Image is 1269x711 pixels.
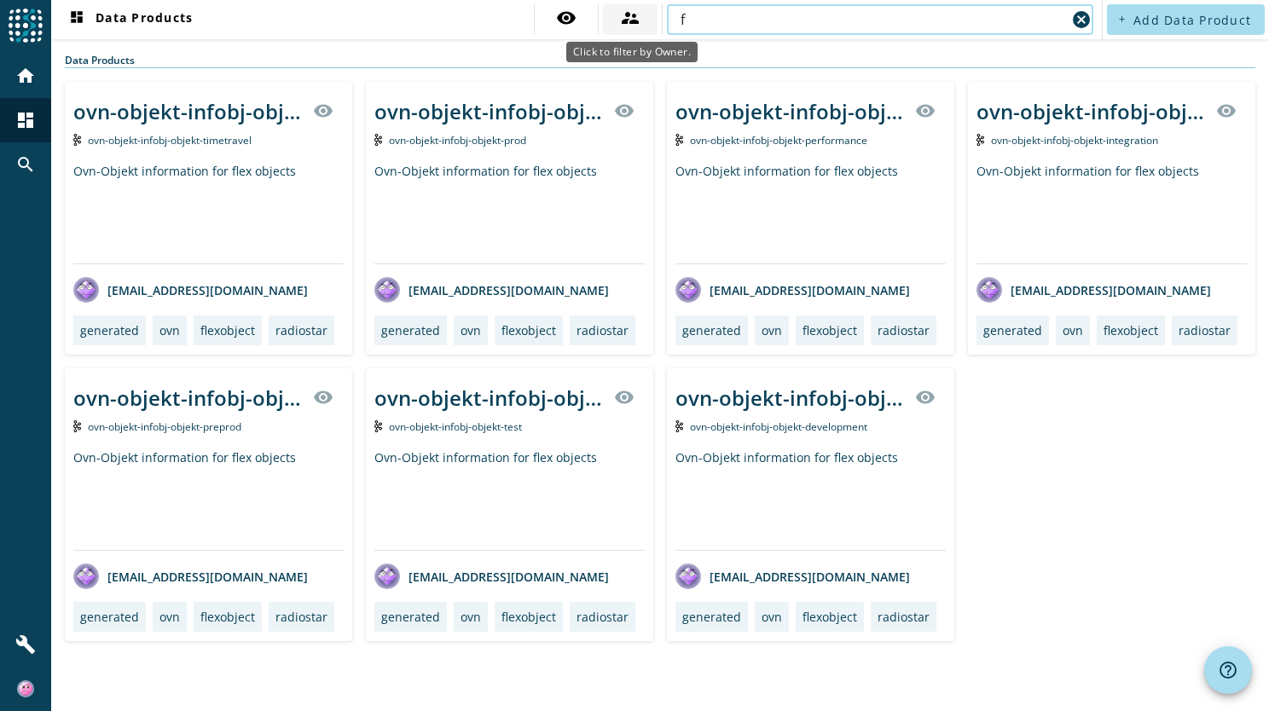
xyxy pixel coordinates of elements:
[675,97,905,125] div: ovn-objekt-infobj-objekt-_stage_
[461,322,481,338] div: ovn
[577,322,629,338] div: radiostar
[381,322,440,338] div: generated
[976,134,984,146] img: Kafka Topic: ovn-objekt-infobj-objekt-integration
[73,277,99,303] img: avatar
[915,387,936,408] mat-icon: visibility
[675,564,701,589] img: avatar
[374,420,382,432] img: Kafka Topic: ovn-objekt-infobj-objekt-test
[675,134,683,146] img: Kafka Topic: ovn-objekt-infobj-objekt-performance
[159,322,180,338] div: ovn
[675,277,910,303] div: [EMAIL_ADDRESS][DOMAIN_NAME]
[675,277,701,303] img: avatar
[374,134,382,146] img: Kafka Topic: ovn-objekt-infobj-objekt-prod
[501,322,556,338] div: flexobject
[159,609,180,625] div: ovn
[976,277,1002,303] img: avatar
[675,384,905,412] div: ovn-objekt-infobj-objekt-_stage_
[675,449,946,550] div: Ovn-Objekt information for flex objects
[976,277,1211,303] div: [EMAIL_ADDRESS][DOMAIN_NAME]
[1107,4,1265,35] button: Add Data Product
[803,609,857,625] div: flexobject
[1216,101,1237,121] mat-icon: visibility
[690,419,867,434] span: Kafka Topic: ovn-objekt-infobj-objekt-development
[1179,322,1231,338] div: radiostar
[878,609,930,625] div: radiostar
[374,163,645,263] div: Ovn-Objekt information for flex objects
[620,8,640,28] mat-icon: supervisor_account
[878,322,930,338] div: radiostar
[461,609,481,625] div: ovn
[65,53,1255,68] div: Data Products
[60,4,200,35] button: Data Products
[381,609,440,625] div: generated
[73,277,308,303] div: [EMAIL_ADDRESS][DOMAIN_NAME]
[374,384,604,412] div: ovn-objekt-infobj-objekt-_stage_
[389,133,526,147] span: Kafka Topic: ovn-objekt-infobj-objekt-prod
[88,133,252,147] span: Kafka Topic: ovn-objekt-infobj-objekt-timetravel
[15,634,36,655] mat-icon: build
[1071,9,1092,30] mat-icon: cancel
[682,609,741,625] div: generated
[9,9,43,43] img: spoud-logo.svg
[976,163,1247,263] div: Ovn-Objekt information for flex objects
[976,97,1206,125] div: ovn-objekt-infobj-objekt-_stage_
[73,163,344,263] div: Ovn-Objekt information for flex objects
[803,322,857,338] div: flexobject
[313,387,333,408] mat-icon: visibility
[275,322,327,338] div: radiostar
[15,66,36,86] mat-icon: home
[73,564,308,589] div: [EMAIL_ADDRESS][DOMAIN_NAME]
[374,449,645,550] div: Ovn-Objekt information for flex objects
[675,420,683,432] img: Kafka Topic: ovn-objekt-infobj-objekt-development
[374,97,604,125] div: ovn-objekt-infobj-objekt-_stage_
[73,420,81,432] img: Kafka Topic: ovn-objekt-infobj-objekt-preprod
[73,564,99,589] img: avatar
[389,419,522,434] span: Kafka Topic: ovn-objekt-infobj-objekt-test
[1063,322,1083,338] div: ovn
[73,97,303,125] div: ovn-objekt-infobj-objekt-_stage_
[374,277,609,303] div: [EMAIL_ADDRESS][DOMAIN_NAME]
[566,42,698,62] div: Click to filter by Owner.
[682,322,741,338] div: generated
[762,322,782,338] div: ovn
[1104,322,1158,338] div: flexobject
[374,564,609,589] div: [EMAIL_ADDRESS][DOMAIN_NAME]
[614,387,634,408] mat-icon: visibility
[275,609,327,625] div: radiostar
[67,9,193,30] span: Data Products
[88,419,241,434] span: Kafka Topic: ovn-objekt-infobj-objekt-preprod
[577,609,629,625] div: radiostar
[690,133,867,147] span: Kafka Topic: ovn-objekt-infobj-objekt-performance
[374,564,400,589] img: avatar
[762,609,782,625] div: ovn
[991,133,1158,147] span: Kafka Topic: ovn-objekt-infobj-objekt-integration
[73,449,344,550] div: Ovn-Objekt information for flex objects
[200,322,255,338] div: flexobject
[501,609,556,625] div: flexobject
[983,322,1042,338] div: generated
[80,609,139,625] div: generated
[675,163,946,263] div: Ovn-Objekt information for flex objects
[556,8,577,28] mat-icon: visibility
[1218,660,1238,680] mat-icon: help_outline
[73,134,81,146] img: Kafka Topic: ovn-objekt-infobj-objekt-timetravel
[17,680,34,697] img: e963a35b2d4f2be2cd08818722ff34cc
[1069,8,1093,32] button: Clear
[1133,12,1251,28] span: Add Data Product
[313,101,333,121] mat-icon: visibility
[614,101,634,121] mat-icon: visibility
[200,609,255,625] div: flexobject
[374,277,400,303] img: avatar
[73,384,303,412] div: ovn-objekt-infobj-objekt-_stage_
[15,154,36,175] mat-icon: search
[15,110,36,130] mat-icon: dashboard
[681,9,1066,30] input: Search (% or * for wildcards)
[1117,14,1127,24] mat-icon: add
[915,101,936,121] mat-icon: visibility
[67,9,87,30] mat-icon: dashboard
[675,564,910,589] div: [EMAIL_ADDRESS][DOMAIN_NAME]
[80,322,139,338] div: generated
